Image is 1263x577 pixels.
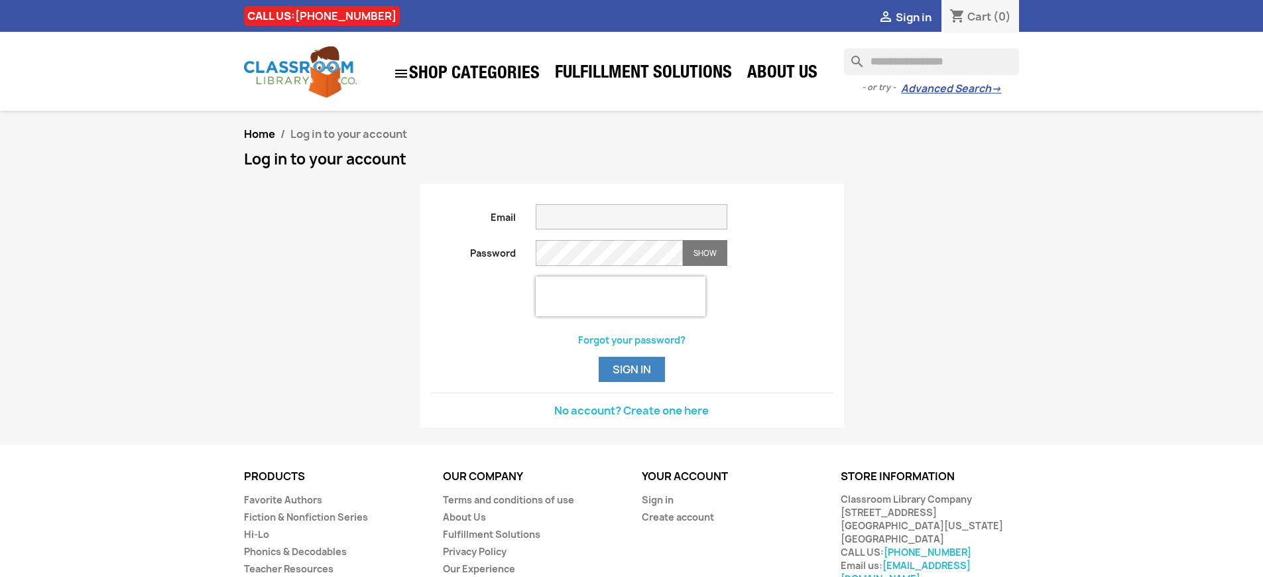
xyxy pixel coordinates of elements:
[443,528,540,541] a: Fulfillment Solutions
[443,562,515,575] a: Our Experience
[290,127,407,141] span: Log in to your account
[884,546,971,558] a: [PHONE_NUMBER]
[642,511,714,523] a: Create account
[244,511,368,523] a: Fiction & Nonfiction Series
[244,151,1020,167] h1: Log in to your account
[841,471,1020,483] p: Store information
[244,46,357,97] img: Classroom Library Company
[244,6,400,26] div: CALL US:
[993,9,1011,24] span: (0)
[244,562,333,575] a: Teacher Resources
[393,66,409,82] i: 
[244,545,347,558] a: Phonics & Decodables
[862,81,901,94] span: - or try -
[967,9,991,24] span: Cart
[949,9,965,25] i: shopping_cart
[878,10,894,26] i: 
[901,82,1001,96] a: Advanced Search→
[642,493,674,506] a: Sign in
[991,82,1001,96] span: →
[536,240,683,266] input: Password input
[420,240,526,260] label: Password
[387,59,546,88] a: SHOP CATEGORIES
[844,48,860,64] i: search
[554,403,709,418] a: No account? Create one here
[896,10,932,25] span: Sign in
[578,334,686,346] a: Forgot your password?
[295,9,396,23] a: [PHONE_NUMBER]
[443,545,507,558] a: Privacy Policy
[244,493,322,506] a: Favorite Authors
[683,240,727,266] button: Show
[244,127,275,141] a: Home
[244,471,423,483] p: Products
[642,469,728,483] a: Your account
[443,493,574,506] a: Terms and conditions of use
[878,10,932,25] a:  Sign in
[599,357,665,382] button: Sign in
[420,204,526,224] label: Email
[443,471,622,483] p: Our company
[844,48,1019,75] input: Search
[443,511,486,523] a: About Us
[244,528,269,541] a: Hi-Lo
[548,61,739,88] a: Fulfillment Solutions
[536,277,705,316] iframe: reCAPTCHA
[741,61,824,88] a: About Us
